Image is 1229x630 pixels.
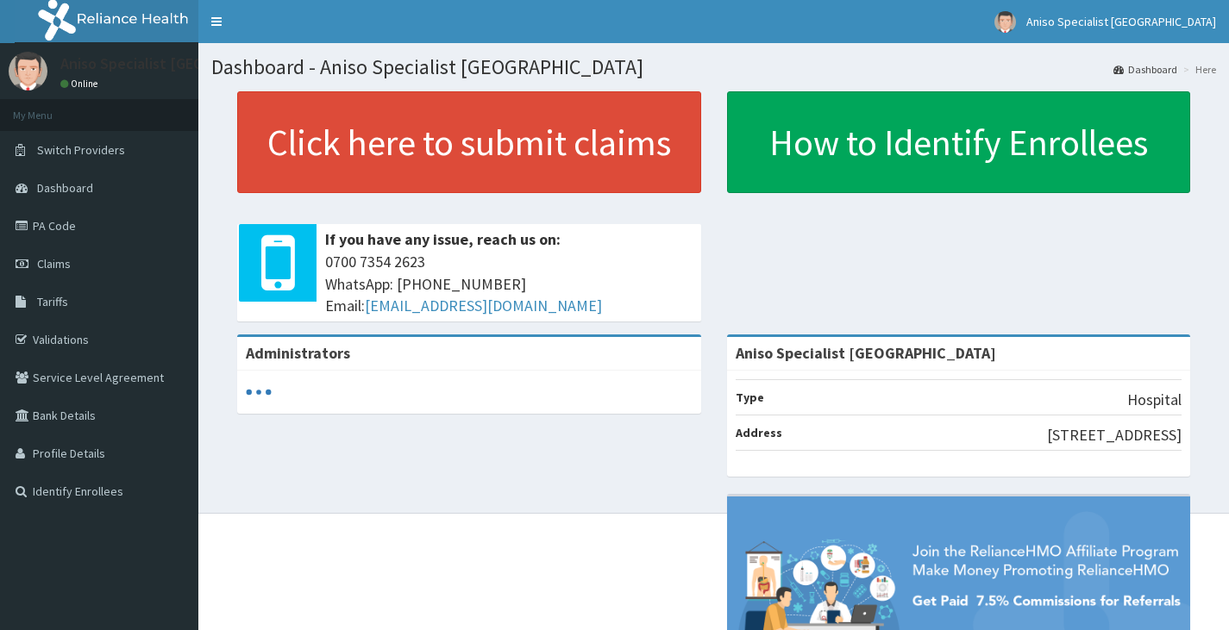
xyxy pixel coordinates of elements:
p: Aniso Specialist [GEOGRAPHIC_DATA] [60,56,312,72]
a: Dashboard [1113,62,1177,77]
a: Online [60,78,102,90]
span: Tariffs [37,294,68,309]
img: User Image [9,52,47,90]
a: [EMAIL_ADDRESS][DOMAIN_NAME] [365,296,602,315]
li: Here [1179,62,1216,77]
h1: Dashboard - Aniso Specialist [GEOGRAPHIC_DATA] [211,56,1216,78]
b: Type [736,390,764,405]
img: User Image [994,11,1016,33]
span: Claims [37,256,71,271]
p: [STREET_ADDRESS] [1047,424,1182,446]
span: Switch Providers [37,142,125,158]
svg: audio-loading [246,379,272,405]
p: Hospital [1127,389,1182,411]
a: How to Identify Enrollees [727,91,1191,193]
span: Aniso Specialist [GEOGRAPHIC_DATA] [1026,14,1216,29]
strong: Aniso Specialist [GEOGRAPHIC_DATA] [736,343,996,363]
b: Address [736,425,782,440]
span: Dashboard [37,180,93,196]
b: Administrators [246,343,350,363]
a: Click here to submit claims [237,91,701,193]
span: 0700 7354 2623 WhatsApp: [PHONE_NUMBER] Email: [325,251,693,317]
b: If you have any issue, reach us on: [325,229,561,249]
